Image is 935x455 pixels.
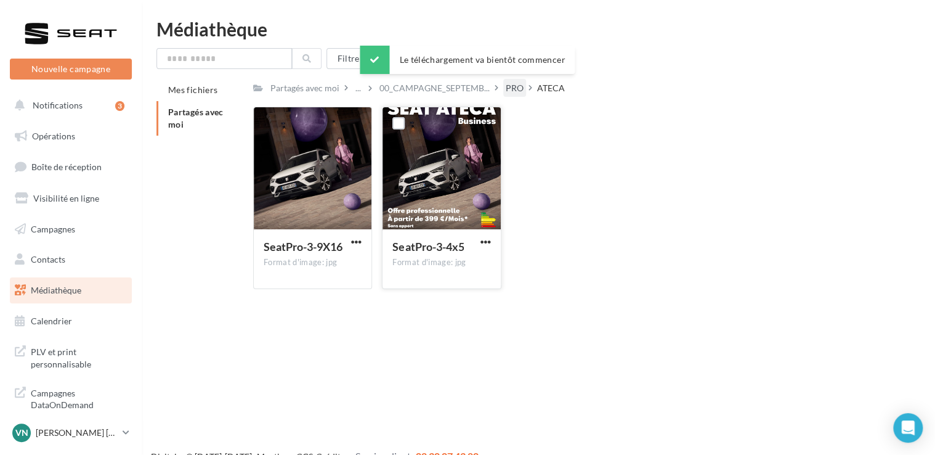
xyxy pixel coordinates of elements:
[506,82,524,94] div: PRO
[353,80,363,97] div: ...
[270,82,339,94] div: Partagés avec moi
[31,316,72,326] span: Calendrier
[31,254,65,264] span: Contacts
[31,223,75,234] span: Campagnes
[7,338,134,375] a: PLV et print personnalisable
[893,413,923,443] div: Open Intercom Messenger
[168,107,224,129] span: Partagés avec moi
[10,421,132,445] a: VN [PERSON_NAME] [PERSON_NAME]
[15,427,28,439] span: VN
[360,46,575,74] div: Le téléchargement va bientôt commencer
[392,257,490,268] div: Format d'image: jpg
[7,92,129,118] button: Notifications 3
[264,240,342,253] span: SeatPro-3-9X16
[31,162,102,172] span: Boîte de réception
[379,82,490,94] span: 00_CAMPAGNE_SEPTEMB...
[36,427,118,439] p: [PERSON_NAME] [PERSON_NAME]
[32,131,75,141] span: Opérations
[7,277,134,303] a: Médiathèque
[33,193,99,203] span: Visibilité en ligne
[264,257,362,268] div: Format d'image: jpg
[31,385,127,411] span: Campagnes DataOnDemand
[31,285,81,295] span: Médiathèque
[7,308,134,334] a: Calendrier
[7,186,134,211] a: Visibilité en ligne
[7,154,134,180] a: Boîte de réception
[31,343,127,370] span: PLV et print personnalisable
[326,48,399,69] button: Filtrer par
[33,100,83,110] span: Notifications
[392,240,464,253] span: SeatPro-3-4x5
[115,101,124,111] div: 3
[537,82,565,94] div: ATECA
[7,380,134,416] a: Campagnes DataOnDemand
[7,216,134,242] a: Campagnes
[10,59,132,80] button: Nouvelle campagne
[156,20,920,38] div: Médiathèque
[168,84,217,95] span: Mes fichiers
[7,123,134,149] a: Opérations
[7,247,134,273] a: Contacts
